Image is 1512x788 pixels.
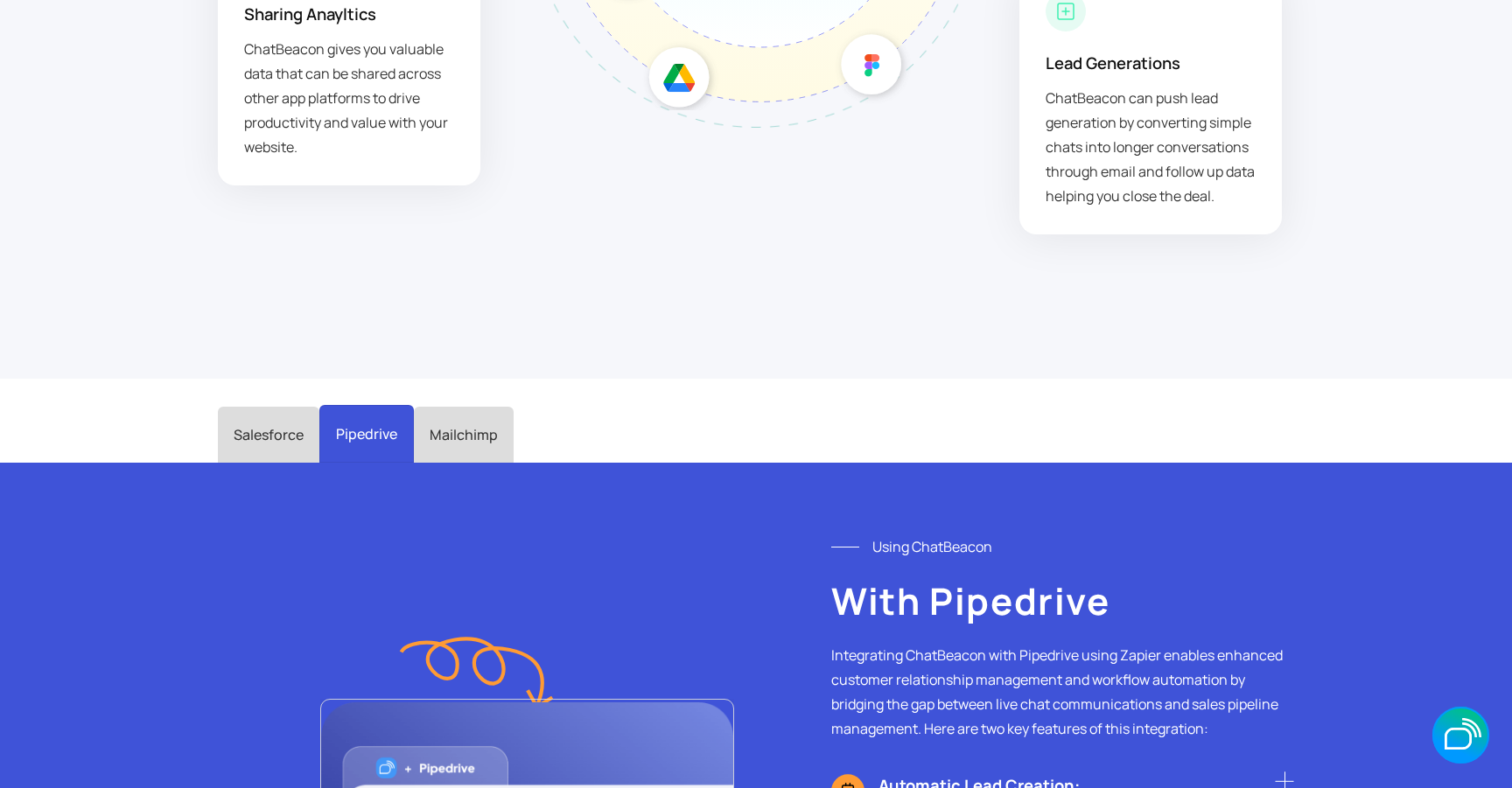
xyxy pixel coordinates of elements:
[1046,49,1256,77] div: Lead Generations
[831,547,859,547] img: Line
[872,533,992,561] div: Using ChatBeacon
[1046,86,1256,208] p: ChatBeacon can push lead generation by converting simple chats into longer conversations through ...
[234,422,304,447] div: Salesforce
[831,643,1294,741] p: Integrating ChatBeacon with Pipedrive using Zapier enables enhanced customer relationship managem...
[430,422,498,447] div: Mailchimp
[831,578,1294,624] h2: With Pipedrive
[336,422,397,446] div: Pipedrive
[244,37,454,159] p: ChatBeacon gives you valuable data that can be shared across other app platforms to drive product...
